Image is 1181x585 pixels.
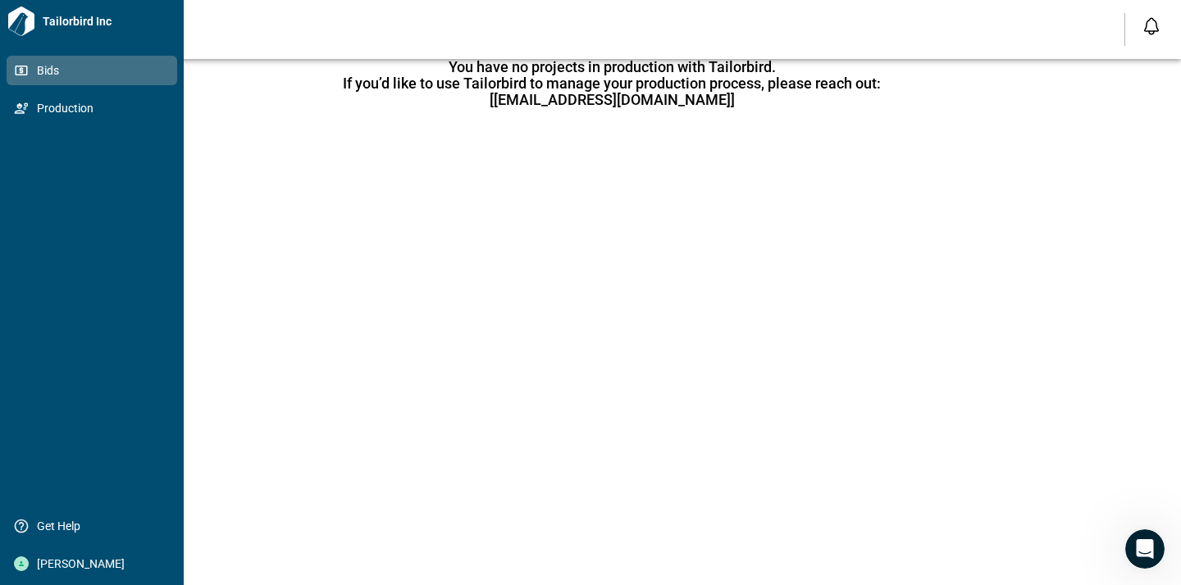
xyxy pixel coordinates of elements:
a: Production [7,93,177,123]
span: You have no projects in production with Tailorbird. If you’d like to use Tailorbird to manage you... [343,59,881,108]
button: Open notification feed [1138,13,1165,39]
span: [PERSON_NAME] [29,556,162,572]
span: Get Help [29,518,162,534]
span: Production [29,100,162,116]
a: Bids [7,56,177,85]
iframe: Intercom live chat [1125,529,1165,569]
span: Tailorbird Inc [36,13,177,29]
span: Bids [29,62,162,79]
